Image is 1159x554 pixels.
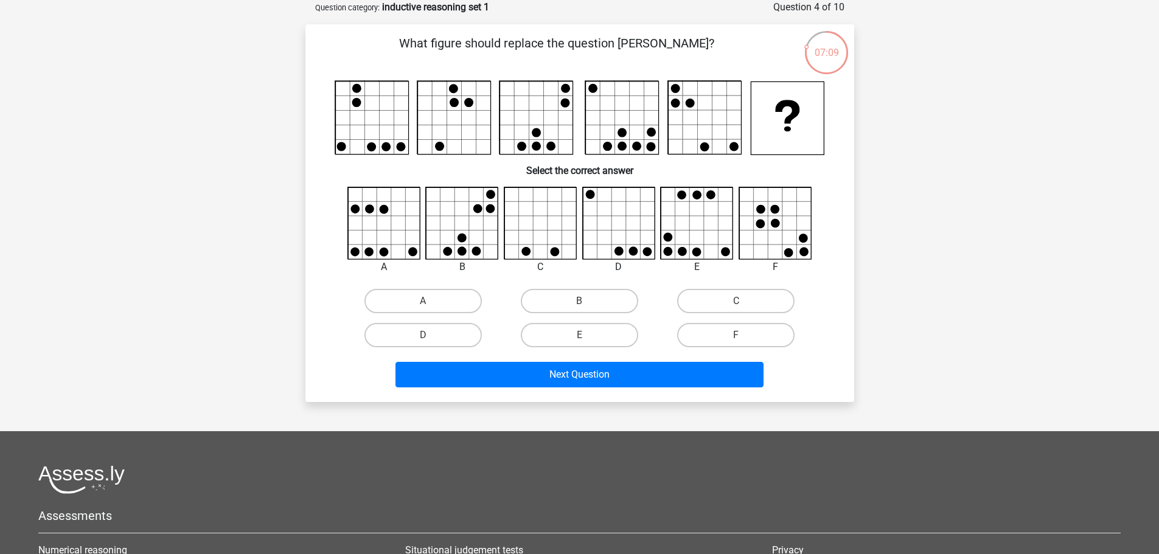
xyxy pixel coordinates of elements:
[382,1,489,13] strong: inductive reasoning set 1
[729,260,821,274] div: F
[364,323,482,347] label: D
[521,289,638,313] label: B
[573,260,665,274] div: D
[521,323,638,347] label: E
[325,34,789,71] p: What figure should replace the question [PERSON_NAME]?
[38,465,125,494] img: Assessly logo
[495,260,586,274] div: C
[804,30,849,60] div: 07:09
[677,323,795,347] label: F
[395,362,764,387] button: Next Question
[416,260,508,274] div: B
[677,289,795,313] label: C
[364,289,482,313] label: A
[315,3,380,12] small: Question category:
[325,155,835,176] h6: Select the correct answer
[651,260,743,274] div: E
[338,260,430,274] div: A
[38,508,1121,523] h5: Assessments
